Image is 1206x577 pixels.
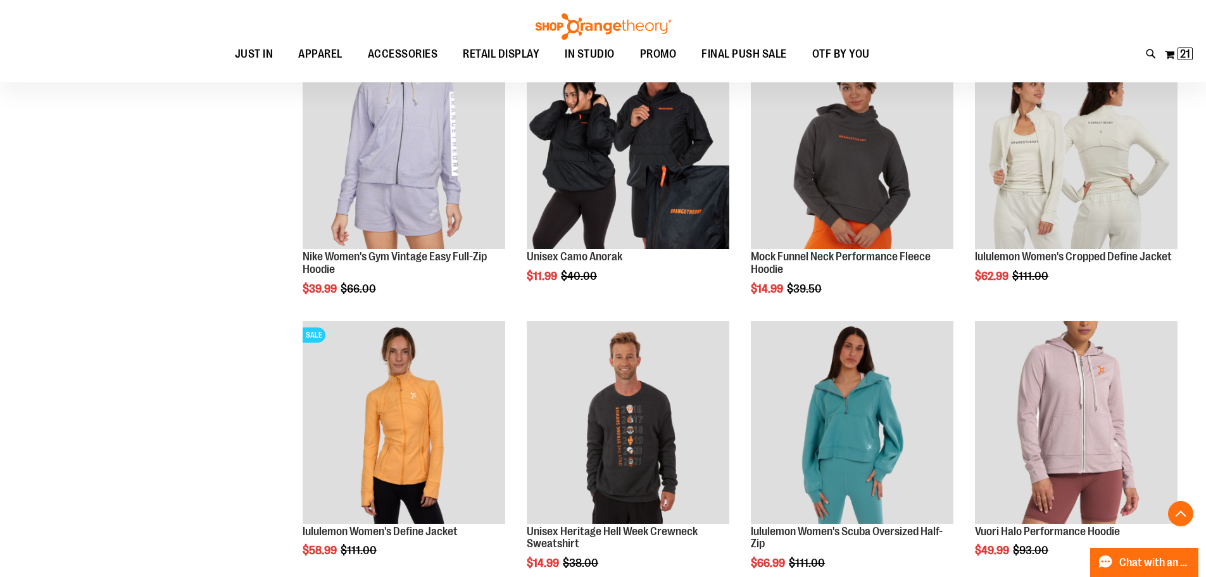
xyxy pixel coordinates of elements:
a: Product image for lululemon Define Jacket Cropped [975,46,1178,251]
span: FINAL PUSH SALE [701,40,787,68]
span: 21 [1180,48,1190,60]
img: Product image for Nike Gym Vintage Easy Full Zip Hoodie [303,46,505,249]
a: JUST IN [222,40,286,69]
span: $66.00 [341,282,378,295]
a: Product image for lululemon Define JacketSALE [303,321,505,526]
span: $38.00 [563,557,600,569]
a: Product image for Nike Gym Vintage Easy Full Zip Hoodie [303,46,505,251]
a: OTF BY YOU [800,40,883,69]
span: APPAREL [298,40,342,68]
span: JUST IN [235,40,273,68]
img: Product image for Unisex Camo Anorak [527,46,729,249]
span: IN STUDIO [565,40,615,68]
a: Mock Funnel Neck Performance Fleece Hoodie [751,250,931,276]
a: Product image for Unisex Camo Anorak [527,46,729,251]
span: $39.50 [787,282,824,295]
span: $62.99 [975,270,1010,282]
a: ACCESSORIES [355,40,451,69]
button: Back To Top [1168,501,1193,526]
span: $39.99 [303,282,339,295]
span: $111.00 [1012,270,1050,282]
span: $66.99 [751,557,787,569]
span: $11.99 [527,270,559,282]
span: $14.99 [751,282,785,295]
a: Unisex Camo Anorak [527,250,622,263]
div: product [969,40,1184,315]
a: lululemon Women's Scuba Oversized Half-Zip [751,525,943,550]
span: ACCESSORIES [368,40,438,68]
div: product [744,40,960,327]
a: PROMO [627,40,689,69]
span: $49.99 [975,544,1011,557]
span: $111.00 [341,544,379,557]
span: PROMO [640,40,677,68]
a: lululemon Women's Define Jacket [303,525,458,538]
span: $40.00 [561,270,599,282]
span: $111.00 [789,557,827,569]
span: SALE [303,327,325,343]
a: Product image for Unisex Heritage Hell Week Crewneck Sweatshirt [527,321,729,526]
img: Product image for lululemon Define Jacket Cropped [975,46,1178,249]
img: Product image for Mock Funnel Neck Performance Fleece Hoodie [751,46,953,249]
a: FINAL PUSH SALE [689,40,800,69]
a: Product image for Vuori Halo Performance Hoodie [975,321,1178,526]
a: Unisex Heritage Hell Week Crewneck Sweatshirt [527,525,698,550]
img: Shop Orangetheory [534,13,673,40]
a: Product image for Mock Funnel Neck Performance Fleece Hoodie [751,46,953,251]
span: OTF BY YOU [812,40,870,68]
a: APPAREL [286,40,355,68]
span: $58.99 [303,544,339,557]
img: Product image for lululemon Womens Scuba Oversized Half Zip [751,321,953,524]
a: IN STUDIO [552,40,627,69]
div: product [296,40,512,327]
span: RETAIL DISPLAY [463,40,539,68]
span: Chat with an Expert [1119,557,1191,569]
a: Nike Women's Gym Vintage Easy Full-Zip Hoodie [303,250,487,276]
a: RETAIL DISPLAY [450,40,552,69]
div: product [520,40,736,315]
img: Product image for Unisex Heritage Hell Week Crewneck Sweatshirt [527,321,729,524]
button: Chat with an Expert [1090,548,1199,577]
a: Product image for lululemon Womens Scuba Oversized Half Zip [751,321,953,526]
img: Product image for Vuori Halo Performance Hoodie [975,321,1178,524]
img: Product image for lululemon Define Jacket [303,321,505,524]
a: Vuori Halo Performance Hoodie [975,525,1120,538]
span: $14.99 [527,557,561,569]
span: $93.00 [1013,544,1050,557]
a: lululemon Women's Cropped Define Jacket [975,250,1172,263]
